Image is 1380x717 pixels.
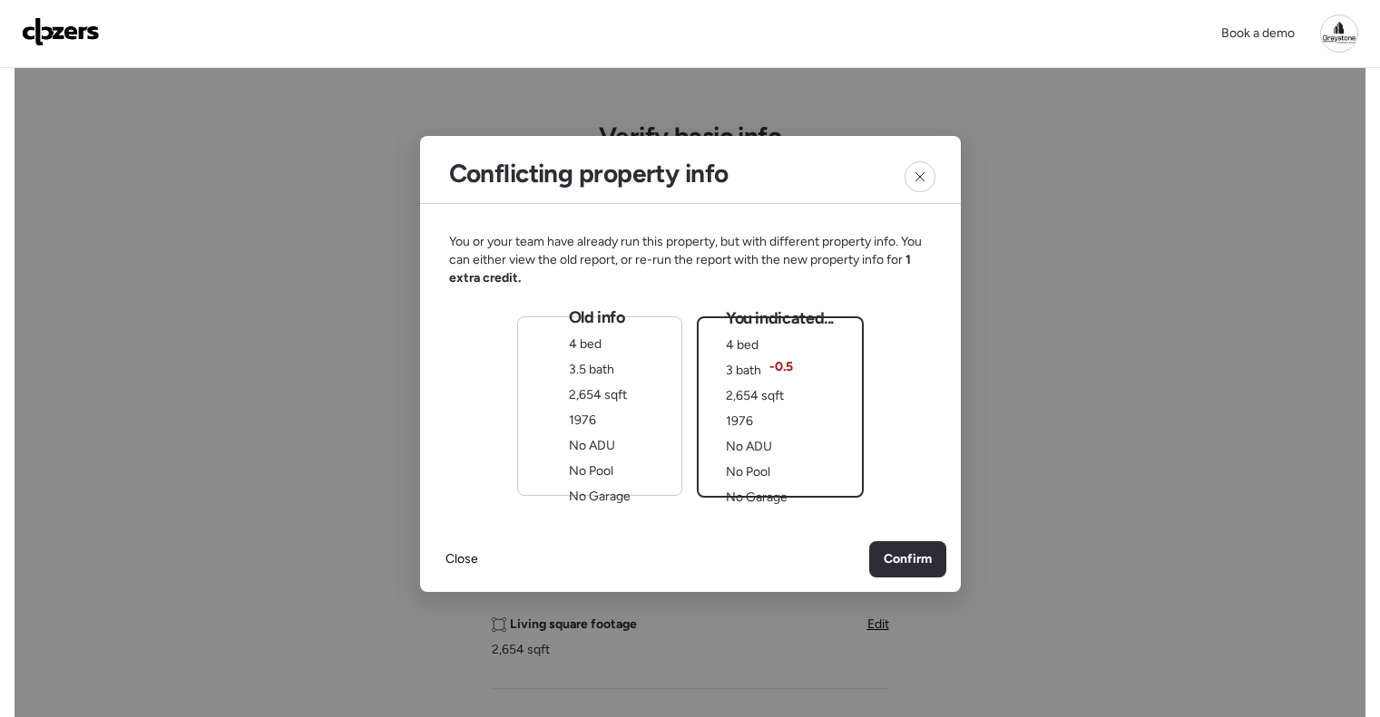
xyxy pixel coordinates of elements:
[726,363,761,378] span: 3 bath
[569,387,627,402] span: 2,654 sqft
[569,362,614,377] span: 3.5 bath
[726,337,759,353] span: 4 bed
[449,158,729,189] h2: Conflicting property info
[884,550,932,568] span: Confirm
[569,463,613,479] span: No Pool
[769,358,793,376] span: -0.5
[445,550,478,568] span: Close
[726,388,784,403] span: 2,654 sqft
[569,489,631,504] span: No Garage
[726,489,788,505] span: No Garage
[569,412,596,428] span: 1976
[569,336,602,352] span: 4 bed
[726,307,834,329] span: You indicated...
[569,438,615,453] span: No ADU
[1221,25,1295,41] span: Book a demo
[449,233,932,287] span: You or your team have already run this property, but with different property info. You can either...
[726,413,753,429] span: 1976
[569,306,625,328] span: Old info
[726,439,772,454] span: No ADU
[726,464,770,480] span: No Pool
[22,17,100,46] img: Logo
